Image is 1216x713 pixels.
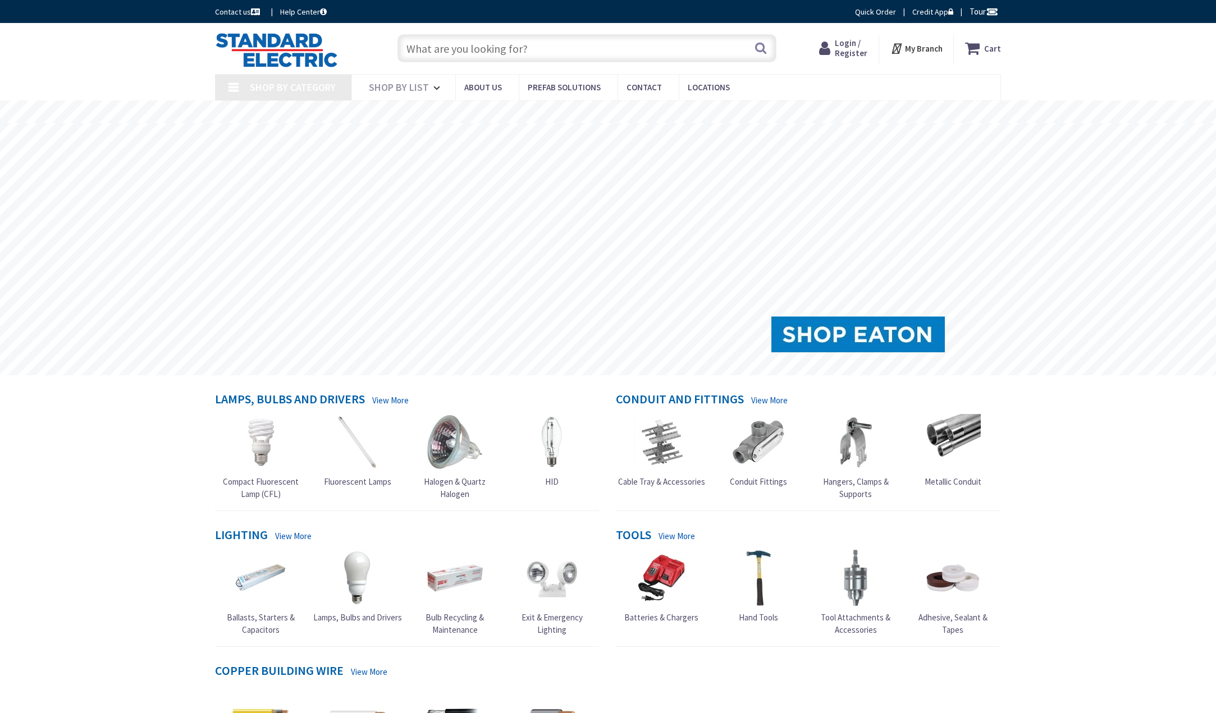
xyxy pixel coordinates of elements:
[369,81,429,94] span: Shop By List
[730,414,787,470] img: Conduit Fittings
[524,414,580,470] img: HID
[214,414,307,500] a: Compact Fluorescent Lamp (CFL) Compact Fluorescent Lamp (CFL)
[984,38,1001,58] strong: Cart
[324,476,391,487] span: Fluorescent Lamps
[427,414,483,470] img: Halogen & Quartz Halogen
[275,530,312,542] a: View More
[835,38,867,58] span: Login / Register
[819,38,867,58] a: Login / Register
[616,528,651,544] h4: Tools
[426,612,484,634] span: Bulb Recycling & Maintenance
[624,550,698,623] a: Batteries & Chargers Batteries & Chargers
[751,394,788,406] a: View More
[730,550,787,623] a: Hand Tools Hand Tools
[528,82,601,93] span: Prefab Solutions
[633,414,689,470] img: Cable Tray & Accessories
[823,476,889,499] span: Hangers, Clamps & Supports
[215,6,262,17] a: Contact us
[730,476,787,487] span: Conduit Fittings
[351,666,387,678] a: View More
[424,476,486,499] span: Halogen & Quartz Halogen
[890,38,943,58] div: My Branch
[409,550,501,636] a: Bulb Recycling & Maintenance Bulb Recycling & Maintenance
[730,550,787,606] img: Hand Tools
[618,414,705,487] a: Cable Tray & Accessories Cable Tray & Accessories
[330,550,386,606] img: Lamps, Bulbs and Drivers
[821,612,890,634] span: Tool Attachments & Accessories
[232,550,289,606] img: Ballasts, Starters & Capacitors
[970,6,998,17] span: Tour
[313,612,402,623] span: Lamps, Bulbs and Drivers
[925,476,981,487] span: Metallic Conduit
[739,612,778,623] span: Hand Tools
[633,550,689,606] img: Batteries & Chargers
[907,550,999,636] a: Adhesive, Sealant & Tapes Adhesive, Sealant & Tapes
[372,394,409,406] a: View More
[250,81,336,94] span: Shop By Category
[810,414,902,500] a: Hangers, Clamps & Supports Hangers, Clamps & Supports
[215,664,344,680] h4: Copper Building Wire
[397,34,776,62] input: What are you looking for?
[624,612,698,623] span: Batteries & Chargers
[280,6,327,17] a: Help Center
[810,550,902,636] a: Tool Attachments & Accessories Tool Attachments & Accessories
[522,612,583,634] span: Exit & Emergency Lighting
[616,392,744,408] h4: Conduit and Fittings
[409,414,501,500] a: Halogen & Quartz Halogen Halogen & Quartz Halogen
[223,476,299,499] span: Compact Fluorescent Lamp (CFL)
[925,414,981,470] img: Metallic Conduit
[214,550,307,636] a: Ballasts, Starters & Capacitors Ballasts, Starters & Capacitors
[627,82,662,93] span: Contact
[855,6,896,17] a: Quick Order
[227,612,295,634] span: Ballasts, Starters & Capacitors
[464,82,502,93] span: About Us
[232,414,289,470] img: Compact Fluorescent Lamp (CFL)
[918,612,988,634] span: Adhesive, Sealant & Tapes
[215,392,365,408] h4: Lamps, Bulbs and Drivers
[431,107,810,119] rs-layer: [MEDICAL_DATA]: Our Commitment to Our Employees and Customers
[905,43,943,54] strong: My Branch
[618,476,705,487] span: Cable Tray & Accessories
[427,550,483,606] img: Bulb Recycling & Maintenance
[828,550,884,606] img: Tool Attachments & Accessories
[925,550,981,606] img: Adhesive, Sealant & Tapes
[659,530,695,542] a: View More
[215,528,268,544] h4: Lighting
[545,476,559,487] span: HID
[313,550,402,623] a: Lamps, Bulbs and Drivers Lamps, Bulbs and Drivers
[524,550,580,606] img: Exit & Emergency Lighting
[215,33,338,67] img: Standard Electric
[912,6,953,17] a: Credit App
[965,38,1001,58] a: Cart
[730,414,787,487] a: Conduit Fittings Conduit Fittings
[324,414,391,487] a: Fluorescent Lamps Fluorescent Lamps
[828,414,884,470] img: Hangers, Clamps & Supports
[688,82,730,93] span: Locations
[925,414,981,487] a: Metallic Conduit Metallic Conduit
[506,550,598,636] a: Exit & Emergency Lighting Exit & Emergency Lighting
[330,414,386,470] img: Fluorescent Lamps
[524,414,580,487] a: HID HID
